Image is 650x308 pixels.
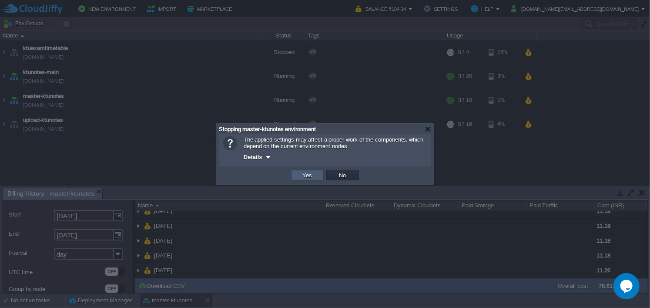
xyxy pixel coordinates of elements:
[244,136,424,149] span: The applied settings may affect a proper work of the components, which depend on the current envi...
[337,171,349,179] button: No
[219,126,316,132] span: Stopping master-ktunotes environment
[300,171,315,179] button: Yes
[244,154,262,160] span: Details
[613,273,641,299] iframe: chat widget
